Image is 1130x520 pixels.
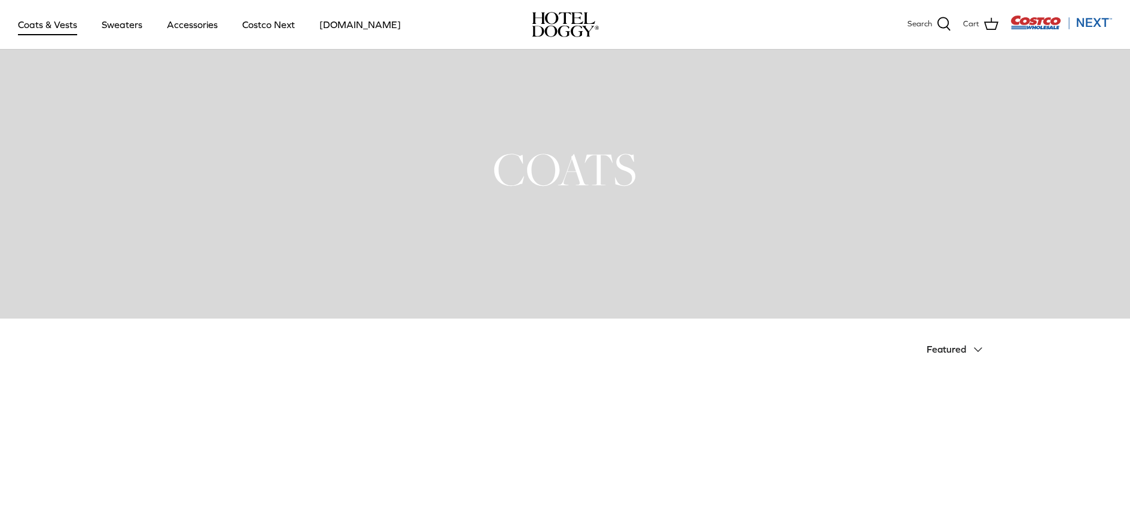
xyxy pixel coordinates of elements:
[963,17,998,32] a: Cart
[927,337,990,363] button: Featured
[1010,15,1112,30] img: Costco Next
[309,4,412,45] a: [DOMAIN_NAME]
[1010,23,1112,32] a: Visit Costco Next
[532,12,599,37] a: hoteldoggy.com hoteldoggycom
[963,18,979,30] span: Cart
[907,18,932,30] span: Search
[156,4,229,45] a: Accessories
[7,4,88,45] a: Coats & Vests
[141,140,990,198] h1: COATS
[927,344,966,354] span: Featured
[532,12,599,37] img: hoteldoggycom
[232,4,306,45] a: Costco Next
[91,4,153,45] a: Sweaters
[907,17,951,32] a: Search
